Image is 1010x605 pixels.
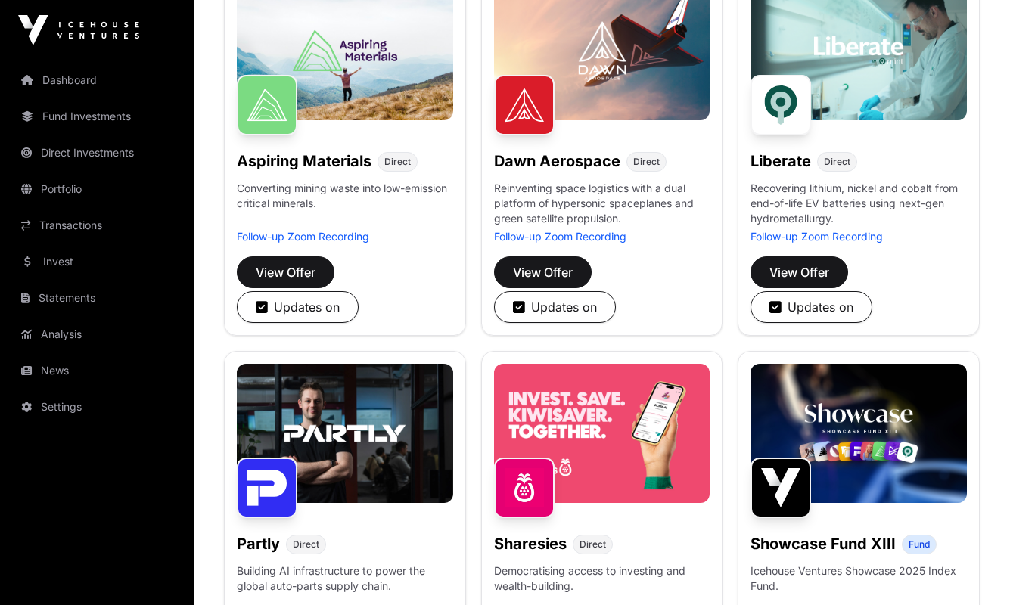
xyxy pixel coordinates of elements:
button: View Offer [237,256,334,288]
p: Converting mining waste into low-emission critical minerals. [237,181,453,229]
iframe: Chat Widget [934,532,1010,605]
a: Fund Investments [12,100,182,133]
a: Invest [12,245,182,278]
button: Updates on [751,291,872,323]
a: Dashboard [12,64,182,97]
h1: Partly [237,533,280,554]
button: View Offer [494,256,592,288]
h1: Dawn Aerospace [494,150,620,172]
a: Analysis [12,318,182,351]
a: Transactions [12,209,182,242]
div: Updates on [513,298,597,316]
span: Fund [909,538,930,551]
span: Direct [293,538,319,551]
span: Direct [633,156,660,168]
span: Direct [580,538,606,551]
img: Partly-Banner.jpg [237,364,453,503]
img: Partly [237,458,297,518]
img: Aspiring Materials [237,75,297,135]
p: Reinventing space logistics with a dual platform of hypersonic spaceplanes and green satellite pr... [494,181,710,229]
button: Updates on [494,291,616,323]
h1: Showcase Fund XIII [751,533,896,554]
p: Recovering lithium, nickel and cobalt from end-of-life EV batteries using next-gen hydrometallurgy. [751,181,967,229]
img: Sharesies-Banner.jpg [494,364,710,503]
a: Portfolio [12,172,182,206]
h1: Liberate [751,150,811,172]
div: Updates on [256,298,340,316]
img: Showcase-Fund-Banner-1.jpg [751,364,967,503]
a: Direct Investments [12,136,182,169]
h1: Sharesies [494,533,567,554]
img: Liberate [751,75,811,135]
a: News [12,354,182,387]
a: Statements [12,281,182,315]
img: Showcase Fund XIII [751,458,811,518]
a: Settings [12,390,182,423]
a: Follow-up Zoom Recording [494,230,626,243]
span: View Offer [769,263,829,281]
button: Updates on [237,291,359,323]
span: Direct [824,156,850,168]
img: Icehouse Ventures Logo [18,15,139,45]
img: Sharesies [494,458,555,518]
img: Dawn Aerospace [494,75,555,135]
h1: Aspiring Materials [237,150,371,172]
p: Icehouse Ventures Showcase 2025 Index Fund. [751,563,967,594]
a: Follow-up Zoom Recording [751,230,883,243]
span: View Offer [256,263,315,281]
span: Direct [384,156,411,168]
button: View Offer [751,256,848,288]
a: Follow-up Zoom Recording [237,230,369,243]
span: View Offer [513,263,573,281]
div: Updates on [769,298,853,316]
